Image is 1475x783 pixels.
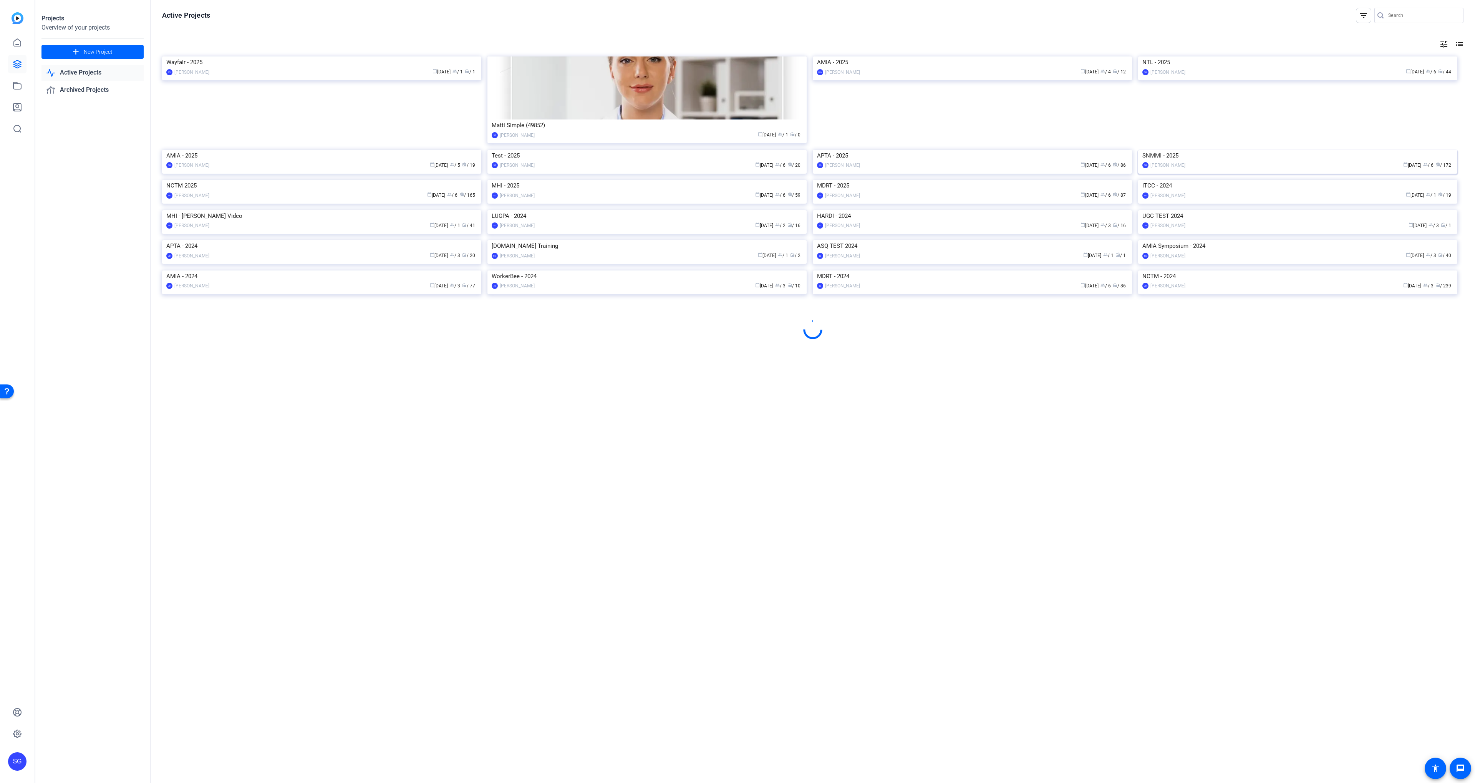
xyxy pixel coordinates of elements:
span: radio [1113,283,1117,287]
span: radio [787,162,792,167]
div: SG [1142,253,1149,259]
div: [PERSON_NAME] [500,282,535,290]
span: [DATE] [1406,69,1424,75]
div: [PERSON_NAME] [174,282,209,290]
div: Projects [41,14,144,23]
div: NCTM 2025 [166,180,477,191]
span: / 3 [1429,223,1439,228]
span: radio [1115,252,1120,257]
div: SNMMI - 2025 [1142,150,1453,161]
span: [DATE] [1081,69,1099,75]
span: radio [462,283,467,287]
span: / 3 [1423,283,1434,289]
span: group [1426,192,1430,197]
span: calendar_today [1403,162,1408,167]
div: JD [817,222,823,229]
span: [DATE] [755,163,773,168]
div: MHI - 2025 [492,180,802,191]
div: AMIA Symposium - 2024 [1142,240,1453,252]
span: / 6 [775,192,786,198]
span: calendar_today [1081,69,1085,73]
span: / 6 [775,163,786,168]
span: [DATE] [1081,163,1099,168]
span: group [1100,192,1105,197]
div: NTL - 2025 [1142,56,1453,68]
span: / 10 [787,283,800,289]
mat-icon: add [71,47,81,57]
div: APTA - 2025 [817,150,1128,161]
span: [DATE] [1406,192,1424,198]
span: / 16 [787,223,800,228]
div: AMIA - 2025 [166,150,477,161]
div: [PERSON_NAME] [174,161,209,169]
span: radio [787,192,792,197]
span: / 1 [465,69,475,75]
span: radio [462,222,467,227]
span: group [450,222,454,227]
span: radio [1438,69,1443,73]
span: group [450,252,454,257]
span: group [1423,162,1428,167]
span: calendar_today [755,192,760,197]
span: / 19 [462,163,475,168]
div: SG [492,162,498,168]
span: calendar_today [1409,222,1413,227]
span: radio [1438,252,1443,257]
div: SG [817,162,823,168]
span: calendar_today [755,283,760,287]
div: WorkerBee - 2024 [492,270,802,282]
span: / 2 [775,223,786,228]
span: calendar_today [758,132,762,136]
span: group [1100,222,1105,227]
span: [DATE] [430,253,448,258]
mat-icon: list [1454,40,1463,49]
div: [PERSON_NAME] [174,192,209,199]
span: [DATE] [1081,283,1099,289]
span: [DATE] [1406,253,1424,258]
span: radio [462,252,467,257]
div: Test - 2025 [492,150,802,161]
h1: Active Projects [162,11,210,20]
span: calendar_today [1406,192,1410,197]
span: radio [787,222,792,227]
span: group [1100,69,1105,73]
div: [PERSON_NAME] [1150,161,1185,169]
span: [DATE] [1403,163,1421,168]
mat-icon: accessibility [1431,764,1440,773]
span: / 87 [1113,192,1126,198]
span: / 6 [447,192,457,198]
div: JD [166,253,172,259]
div: [PERSON_NAME] [825,192,860,199]
div: [PERSON_NAME] [825,68,860,76]
span: [DATE] [1081,223,1099,228]
span: radio [787,283,792,287]
span: / 86 [1113,283,1126,289]
span: [DATE] [430,163,448,168]
div: JD [817,283,823,289]
span: calendar_today [430,162,434,167]
span: / 19 [1438,192,1451,198]
span: calendar_today [430,252,434,257]
div: HARDI - 2024 [817,210,1128,222]
div: RM [492,253,498,259]
div: SG [1142,192,1149,199]
div: Wayfair - 2025 [166,56,477,68]
span: group [450,283,454,287]
div: SG [1142,69,1149,75]
span: calendar_today [427,192,432,197]
span: / 59 [787,192,800,198]
button: New Project [41,45,144,59]
span: radio [1113,222,1117,227]
span: group [1426,252,1430,257]
span: group [778,252,782,257]
div: MHI - [PERSON_NAME] Video [166,210,477,222]
div: AMIA - 2024 [166,270,477,282]
span: / 6 [1423,163,1434,168]
span: / 1 [1441,223,1451,228]
span: / 77 [462,283,475,289]
img: blue-gradient.svg [12,12,23,24]
span: / 1 [1115,253,1126,258]
span: / 3 [1426,253,1436,258]
span: radio [459,192,464,197]
span: [DATE] [758,132,776,138]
